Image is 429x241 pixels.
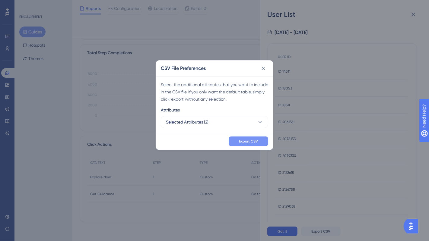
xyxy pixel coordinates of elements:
[404,217,422,235] iframe: UserGuiding AI Assistant Launcher
[166,118,208,126] span: Selected Attributes (2)
[239,139,258,144] span: Export CSV
[14,2,38,9] span: Need Help?
[161,106,180,114] span: Attributes
[161,65,206,72] h2: CSV File Preferences
[161,81,268,103] div: Select the additional attributes that you want to include in the CSV file. If you only want the d...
